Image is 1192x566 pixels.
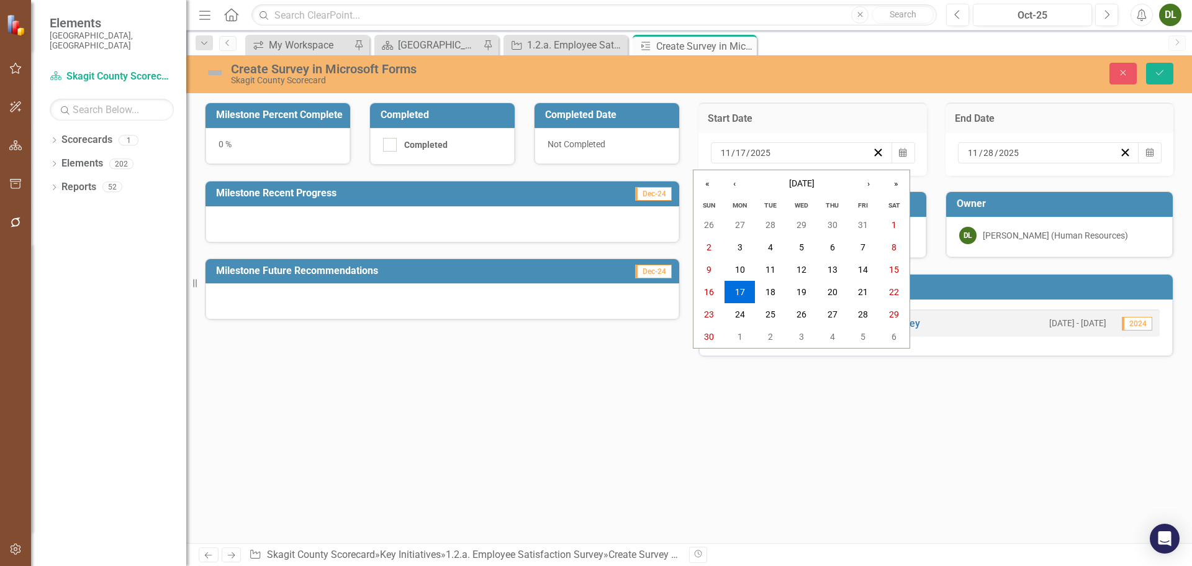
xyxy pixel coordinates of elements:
[708,113,918,124] h3: Start Date
[738,242,743,252] abbr: November 3, 2025
[890,9,916,19] span: Search
[786,326,817,348] button: December 3, 2025
[746,147,750,158] span: /
[860,332,865,342] abbr: December 5, 2025
[535,128,679,164] div: Not Completed
[955,113,1165,124] h3: End Date
[799,332,804,342] abbr: December 3, 2025
[731,147,735,158] span: /
[735,287,745,297] abbr: November 17, 2025
[216,188,564,199] h3: Milestone Recent Progress
[789,178,815,188] span: [DATE]
[848,214,879,236] button: October 31, 2025
[269,37,351,53] div: My Workspace
[848,258,879,281] button: November 14, 2025
[733,201,747,209] abbr: Monday
[635,187,672,201] span: Dec-24
[817,326,848,348] button: December 4, 2025
[848,326,879,348] button: December 5, 2025
[251,4,937,26] input: Search ClearPoint...
[860,242,865,252] abbr: November 7, 2025
[828,287,838,297] abbr: November 20, 2025
[848,281,879,303] button: November 21, 2025
[830,242,835,252] abbr: November 6, 2025
[826,201,839,209] abbr: Thursday
[216,109,344,121] h3: Milestone Percent Complete
[635,265,672,278] span: Dec-24
[725,303,756,326] button: November 24, 2025
[446,549,603,560] a: 1.2.a. Employee Satisfaction Survey
[797,309,806,319] abbr: November 26, 2025
[888,201,900,209] abbr: Saturday
[725,214,756,236] button: October 27, 2025
[765,220,775,230] abbr: October 28, 2025
[738,332,743,342] abbr: December 1, 2025
[119,135,138,145] div: 1
[710,281,1167,292] h3: Key Initiative
[61,133,112,147] a: Scorecards
[817,236,848,258] button: November 6, 2025
[795,201,808,209] abbr: Wednesday
[249,548,680,562] div: » » »
[878,303,910,326] button: November 29, 2025
[817,281,848,303] button: November 20, 2025
[735,309,745,319] abbr: November 24, 2025
[830,332,835,342] abbr: December 4, 2025
[755,236,786,258] button: November 4, 2025
[765,309,775,319] abbr: November 25, 2025
[1049,317,1106,329] small: [DATE] - [DATE]
[765,265,775,275] abbr: November 11, 2025
[50,70,174,84] a: Skagit County Scorecard
[1150,524,1180,554] div: Open Intercom Messenger
[50,30,174,51] small: [GEOGRAPHIC_DATA], [GEOGRAPHIC_DATA]
[786,214,817,236] button: October 29, 2025
[750,147,771,159] input: yyyy
[979,147,983,158] span: /
[786,303,817,326] button: November 26, 2025
[858,201,868,209] abbr: Friday
[693,303,725,326] button: November 23, 2025
[608,549,754,560] div: Create Survey in Microsoft Forms
[735,265,745,275] abbr: November 10, 2025
[735,220,745,230] abbr: October 27, 2025
[797,287,806,297] abbr: November 19, 2025
[764,201,777,209] abbr: Tuesday
[755,303,786,326] button: November 25, 2025
[707,265,711,275] abbr: November 9, 2025
[693,281,725,303] button: November 16, 2025
[848,303,879,326] button: November 28, 2025
[527,37,625,53] div: 1.2.a. Employee Satisfaction Survey
[878,326,910,348] button: December 6, 2025
[231,76,748,85] div: Skagit County Scorecard
[892,332,896,342] abbr: December 6, 2025
[205,63,225,83] img: Not Defined
[755,326,786,348] button: December 2, 2025
[889,265,899,275] abbr: November 15, 2025
[50,99,174,121] input: Search Below...
[882,170,910,198] button: »
[855,170,882,198] button: ›
[957,198,1167,209] h3: Owner
[977,8,1088,23] div: Oct-25
[109,158,133,169] div: 202
[720,147,731,159] input: mm
[735,147,746,159] input: dd
[858,287,868,297] abbr: November 21, 2025
[61,180,96,194] a: Reports
[748,170,855,198] button: [DATE]
[817,258,848,281] button: November 13, 2025
[545,109,673,121] h3: Completed Date
[693,236,725,258] button: November 2, 2025
[768,242,773,252] abbr: November 4, 2025
[693,258,725,281] button: November 9, 2025
[725,258,756,281] button: November 10, 2025
[693,326,725,348] button: November 30, 2025
[848,236,879,258] button: November 7, 2025
[878,214,910,236] button: November 1, 2025
[878,236,910,258] button: November 8, 2025
[381,109,508,121] h3: Completed
[828,220,838,230] abbr: October 30, 2025
[1159,4,1181,26] button: DL
[892,242,896,252] abbr: November 8, 2025
[786,236,817,258] button: November 5, 2025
